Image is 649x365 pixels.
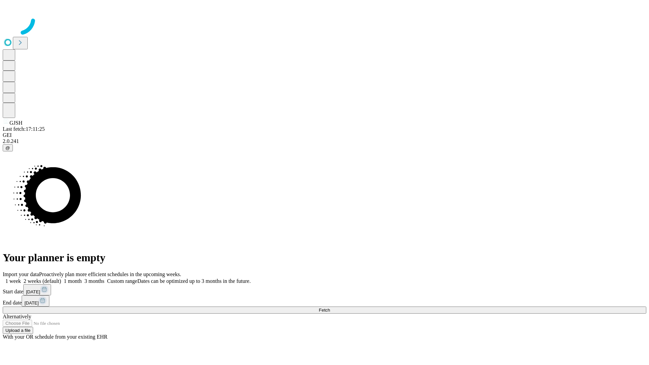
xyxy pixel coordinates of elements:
[9,120,22,126] span: GJSH
[26,289,40,294] span: [DATE]
[85,278,104,284] span: 3 months
[107,278,137,284] span: Custom range
[39,271,181,277] span: Proactively plan more efficient schedules in the upcoming weeks.
[3,271,39,277] span: Import your data
[3,295,646,307] div: End date
[3,334,107,340] span: With your OR schedule from your existing EHR
[24,278,61,284] span: 2 weeks (default)
[3,314,31,319] span: Alternatively
[3,138,646,144] div: 2.0.241
[64,278,82,284] span: 1 month
[3,327,33,334] button: Upload a file
[319,308,330,313] span: Fetch
[3,126,45,132] span: Last fetch: 17:11:25
[24,300,39,306] span: [DATE]
[22,295,49,307] button: [DATE]
[23,284,51,295] button: [DATE]
[3,144,13,151] button: @
[5,145,10,150] span: @
[3,251,646,264] h1: Your planner is empty
[3,307,646,314] button: Fetch
[5,278,21,284] span: 1 week
[3,284,646,295] div: Start date
[3,132,646,138] div: GEI
[137,278,250,284] span: Dates can be optimized up to 3 months in the future.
